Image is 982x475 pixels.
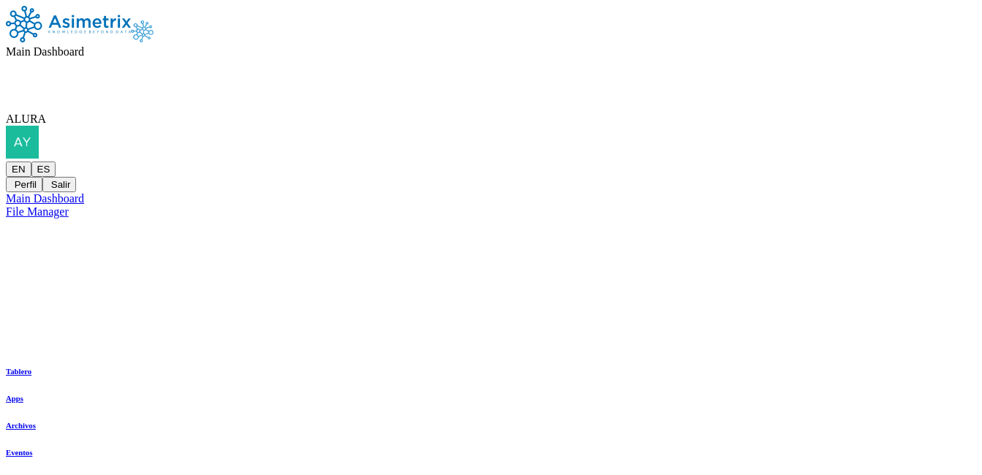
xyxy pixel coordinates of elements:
[6,367,36,376] a: Tablero
[6,45,84,58] span: Main Dashboard
[6,192,976,205] a: Main Dashboard
[6,161,31,177] button: EN
[31,161,56,177] button: ES
[6,177,42,192] button: Perfil
[42,177,76,192] button: Salir
[6,205,976,218] a: File Manager
[6,421,36,430] a: Archivos
[6,113,46,125] span: ALURA
[6,126,39,159] img: aylin.gonzales.premex@gmail.com profile pic
[6,6,131,42] img: Asimetrix logo
[6,448,36,457] a: Eventos
[6,394,36,403] a: Apps
[131,20,154,42] img: Asimetrix logo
